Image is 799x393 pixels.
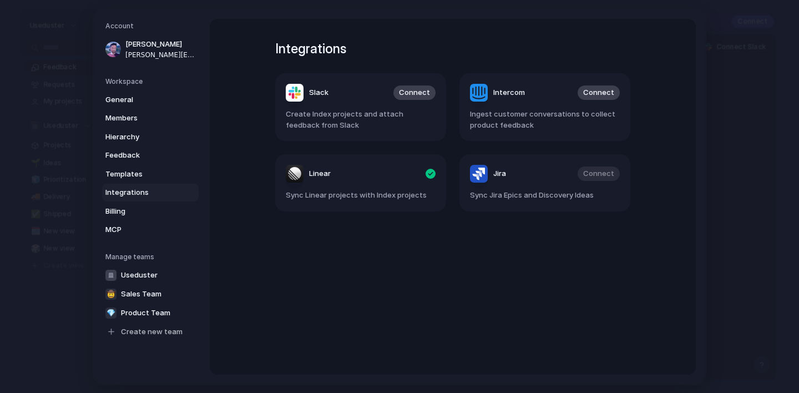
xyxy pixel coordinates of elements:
a: 🤠Sales Team [102,285,199,303]
h5: Workspace [105,76,199,86]
a: [PERSON_NAME][PERSON_NAME][EMAIL_ADDRESS][DOMAIN_NAME] [102,36,199,63]
div: 🤠 [105,288,117,299]
span: Jira [493,168,506,179]
span: Sync Linear projects with Index projects [286,190,436,201]
span: Create Index projects and attach feedback from Slack [286,109,436,130]
span: Linear [309,168,331,179]
span: Integrations [105,187,176,198]
span: Feedback [105,150,176,161]
a: 💎Product Team [102,304,199,321]
span: Hierarchy [105,131,176,142]
span: Product Team [121,307,170,318]
span: Connect [583,87,614,98]
a: Hierarchy [102,128,199,145]
span: Slack [309,87,328,98]
span: MCP [105,224,176,235]
a: Templates [102,165,199,183]
span: Useduster [121,269,158,280]
h5: Manage teams [105,251,199,261]
a: Feedback [102,147,199,164]
div: 💎 [105,307,117,318]
a: MCP [102,221,199,239]
span: Sales Team [121,288,161,299]
button: Connect [578,85,620,100]
a: Create new team [102,323,199,340]
h5: Account [105,21,199,31]
a: Useduster [102,266,199,284]
a: General [102,90,199,108]
a: Members [102,109,199,127]
a: Billing [102,202,199,220]
h1: Integrations [275,39,630,59]
span: [PERSON_NAME][EMAIL_ADDRESS][DOMAIN_NAME] [125,49,196,59]
button: Connect [393,85,436,100]
span: [PERSON_NAME] [125,39,196,50]
span: Sync Jira Epics and Discovery Ideas [470,190,620,201]
span: Connect [399,87,430,98]
span: Members [105,113,176,124]
span: Create new team [121,326,183,337]
span: General [105,94,176,105]
span: Billing [105,205,176,216]
a: Integrations [102,184,199,201]
span: Intercom [493,87,525,98]
span: Ingest customer conversations to collect product feedback [470,109,620,130]
span: Templates [105,168,176,179]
